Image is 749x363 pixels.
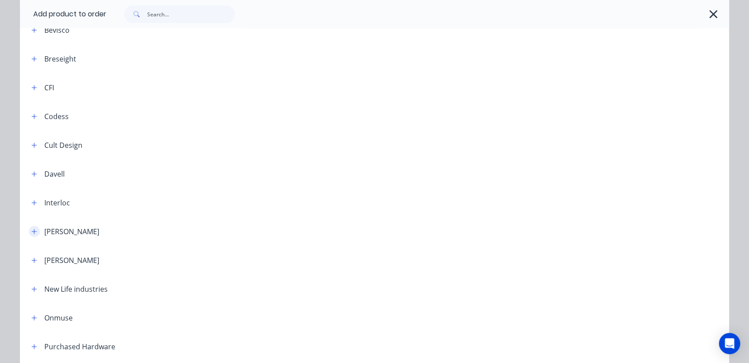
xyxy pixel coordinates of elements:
[44,169,65,179] div: Davell
[44,111,69,122] div: Codess
[44,255,99,266] div: [PERSON_NAME]
[719,333,740,354] div: Open Intercom Messenger
[44,197,70,208] div: Interloc
[44,54,76,64] div: Breseight
[44,226,99,237] div: [PERSON_NAME]
[44,341,115,352] div: Purchased Hardware
[44,313,73,323] div: Onmuse
[44,140,82,151] div: Cult Design
[44,82,54,93] div: CFI
[44,284,108,294] div: New Life industries
[147,5,235,23] input: Search...
[44,25,70,35] div: Bevisco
